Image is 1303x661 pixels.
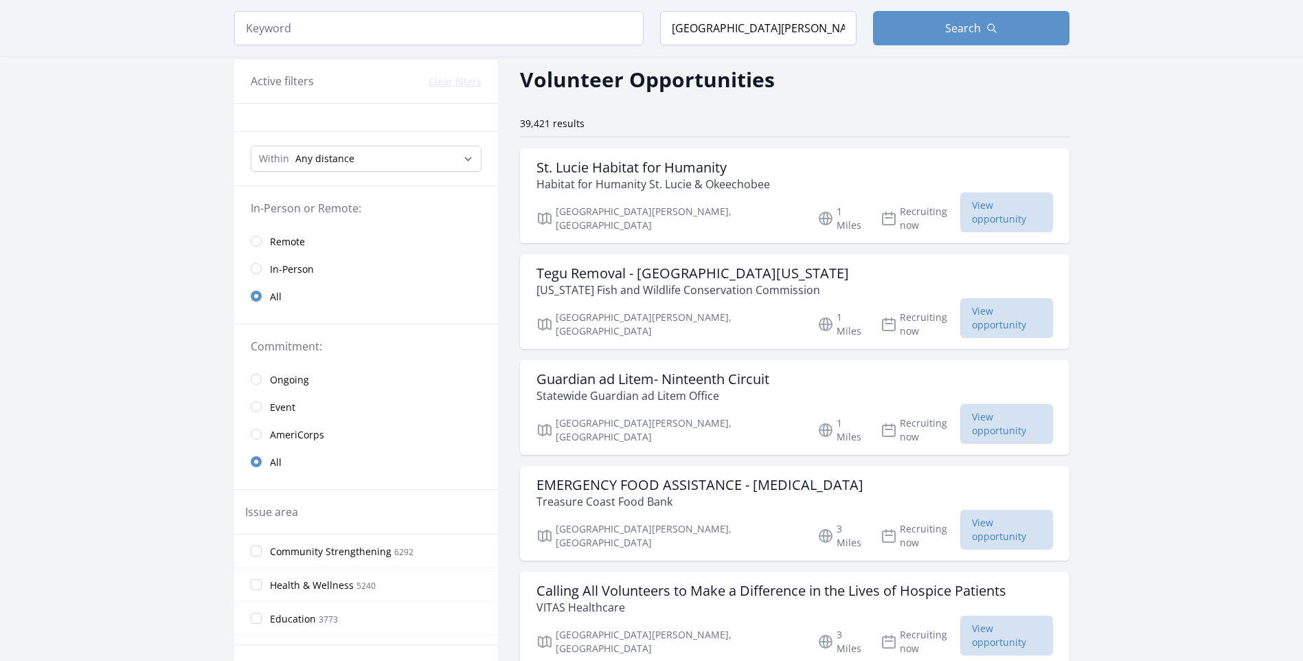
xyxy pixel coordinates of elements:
[234,255,498,282] a: In-Person
[234,421,498,448] a: AmeriCorps
[817,311,864,338] p: 1 Miles
[536,205,801,232] p: [GEOGRAPHIC_DATA][PERSON_NAME], [GEOGRAPHIC_DATA]
[817,628,864,656] p: 3 Miles
[234,448,498,475] a: All
[536,159,770,176] h3: St. Lucie Habitat for Humanity
[536,176,770,192] p: Habitat for Humanity St. Lucie & Okeechobee
[536,599,1006,616] p: VITAS Healthcare
[251,613,262,624] input: Education 3773
[251,73,314,89] h3: Active filters
[945,20,981,36] span: Search
[270,401,295,414] span: Event
[960,192,1052,232] span: View opportunity
[270,373,309,387] span: Ongoing
[881,416,960,444] p: Recruiting now
[520,254,1069,349] a: Tegu Removal - [GEOGRAPHIC_DATA][US_STATE] [US_STATE] Fish and Wildlife Conservation Commission [...
[270,579,354,592] span: Health & Wellness
[881,205,960,232] p: Recruiting now
[234,393,498,421] a: Event
[536,282,849,298] p: [US_STATE] Fish and Wildlife Conservation Commission
[536,265,849,282] h3: Tegu Removal - [GEOGRAPHIC_DATA][US_STATE]
[270,456,282,469] span: All
[270,235,305,249] span: Remote
[520,117,585,130] span: 39,421 results
[520,64,775,95] h2: Volunteer Opportunities
[536,583,1006,599] h3: Calling All Volunteers to Make a Difference in the Lives of Hospice Patients
[817,522,864,550] p: 3 Miles
[960,510,1052,550] span: View opportunity
[251,338,481,355] legend: Commitment:
[251,200,481,216] legend: In-Person or Remote:
[536,416,801,444] p: [GEOGRAPHIC_DATA][PERSON_NAME], [GEOGRAPHIC_DATA]
[881,628,960,656] p: Recruiting now
[270,545,392,559] span: Community Strengthening
[234,227,498,255] a: Remote
[520,148,1069,243] a: St. Lucie Habitat for Humanity Habitat for Humanity St. Lucie & Okeechobee [GEOGRAPHIC_DATA][PERS...
[960,616,1052,656] span: View opportunity
[429,75,481,89] button: Clear filters
[251,546,262,557] input: Community Strengthening 6292
[536,493,863,510] p: Treasure Coast Food Bank
[270,428,324,442] span: AmeriCorps
[536,628,801,656] p: [GEOGRAPHIC_DATA][PERSON_NAME], [GEOGRAPHIC_DATA]
[270,262,314,276] span: In-Person
[536,477,863,493] h3: EMERGENCY FOOD ASSISTANCE - [MEDICAL_DATA]
[660,11,857,45] input: Location
[817,205,864,232] p: 1 Miles
[536,311,801,338] p: [GEOGRAPHIC_DATA][PERSON_NAME], [GEOGRAPHIC_DATA]
[520,466,1069,561] a: EMERGENCY FOOD ASSISTANCE - [MEDICAL_DATA] Treasure Coast Food Bank [GEOGRAPHIC_DATA][PERSON_NAME...
[245,504,298,520] legend: Issue area
[251,579,262,590] input: Health & Wellness 5240
[817,416,864,444] p: 1 Miles
[536,388,769,404] p: Statewide Guardian ad Litem Office
[251,146,481,172] select: Search Radius
[881,522,960,550] p: Recruiting now
[873,11,1069,45] button: Search
[356,580,376,592] span: 5240
[881,311,960,338] p: Recruiting now
[270,612,316,626] span: Education
[960,404,1052,444] span: View opportunity
[234,366,498,393] a: Ongoing
[520,360,1069,455] a: Guardian ad Litem- Ninteenth Circuit Statewide Guardian ad Litem Office [GEOGRAPHIC_DATA][PERSON_...
[536,522,801,550] p: [GEOGRAPHIC_DATA][PERSON_NAME], [GEOGRAPHIC_DATA]
[319,614,338,625] span: 3773
[536,371,769,388] h3: Guardian ad Litem- Ninteenth Circuit
[234,282,498,310] a: All
[960,298,1052,338] span: View opportunity
[394,546,413,558] span: 6292
[270,290,282,304] span: All
[234,11,644,45] input: Keyword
